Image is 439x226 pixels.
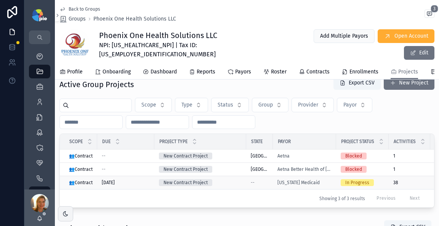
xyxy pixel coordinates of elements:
span: Scope [141,101,156,109]
button: Select Button [337,98,372,112]
a: Dashboard [143,65,177,80]
span: Project Status [341,138,374,145]
span: Onboarding [103,68,131,76]
span: -- [102,153,106,159]
span: Profile [67,68,83,76]
span: Add Multiple Payors [320,32,368,40]
div: In Progress [345,179,369,186]
span: Due [102,138,111,145]
a: [DATE] [102,180,150,186]
a: New Contract Project [159,179,242,186]
a: -- [102,166,150,172]
span: NPI: [US_HEALTHCARE_NPI] | Tax ID: [US_EMPLOYER_IDENTIFICATION_NUMBER] [99,41,291,59]
span: Contracts [306,68,330,76]
button: Select Button [175,98,208,112]
span: Project Type [159,138,187,145]
a: New Contract Project [159,166,242,173]
a: [GEOGRAPHIC_DATA] [251,166,268,172]
span: Dashboard [151,68,177,76]
a: 1 [393,166,426,172]
div: New Contract Project [163,179,208,186]
img: App logo [32,9,47,21]
a: [GEOGRAPHIC_DATA] [251,153,268,159]
a: Contracts [299,65,330,80]
a: -- [102,153,150,159]
span: -- [102,166,106,172]
button: New Project [384,76,434,90]
a: Reports [189,65,215,80]
h1: Phoenix One Health Solutions LLC [99,30,291,41]
a: Aetna [277,153,332,159]
button: Select Button [211,98,249,112]
a: 38 [393,180,426,186]
a: 1 [393,153,426,159]
span: Back to Groups [69,6,100,12]
a: [US_STATE] Medicaid [277,180,320,186]
div: New Contract Project [163,166,208,173]
span: Roster [271,68,287,76]
span: Type [181,101,192,109]
button: Edit [404,46,434,60]
a: -- [251,180,268,186]
a: Roster [263,65,287,80]
a: In Progress [341,179,384,186]
span: -- [251,180,255,186]
span: Showing 3 of 3 results [319,196,365,202]
span: 1 [393,153,395,159]
span: [DATE] [102,180,115,186]
a: Phoenix One Health Solutions LLC [93,15,176,23]
span: Group [258,101,273,109]
div: scrollable content [24,44,55,189]
span: Open Account [394,32,428,40]
span: Payor [278,138,291,145]
a: Blocked [341,153,384,159]
span: Status [218,101,233,109]
a: Aetna Better Health of [US_STATE] [277,166,332,172]
span: 3 [431,5,438,13]
a: Projects [391,65,418,80]
a: Profile [59,65,83,80]
button: Open Account [378,29,434,43]
a: [US_STATE] Medicaid [277,180,332,186]
button: Select Button [292,98,334,112]
a: Payors [228,65,251,80]
button: 3 [425,10,434,19]
a: New Contract Project [159,153,242,159]
a: 👥Contract [69,166,93,172]
span: Payors [235,68,251,76]
span: 38 [393,180,398,186]
a: 👥Contract [69,180,93,186]
a: Enrollments [342,65,378,80]
a: Back to Groups [59,6,100,12]
h1: Active Group Projects [59,79,134,90]
div: Blocked [345,153,362,159]
span: 1 [393,166,395,172]
a: Blocked [341,166,384,173]
a: Aetna [277,153,290,159]
span: State [251,138,263,145]
div: Blocked [345,166,362,173]
a: Onboarding [95,65,131,80]
button: Export CSV [333,76,381,90]
div: New Contract Project [163,153,208,159]
span: Payor [343,101,357,109]
span: Scope [69,138,83,145]
span: Provider [298,101,318,109]
a: 👥Contract [69,153,93,159]
button: Select Button [135,98,172,112]
button: Select Button [252,98,288,112]
button: Add Multiple Payors [314,29,375,43]
span: Activities [394,138,416,145]
a: Groups [59,15,86,23]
